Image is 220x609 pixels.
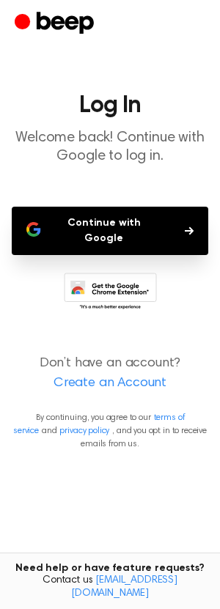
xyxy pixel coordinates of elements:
[12,207,208,255] button: Continue with Google
[15,374,205,394] a: Create an Account
[12,94,208,117] h1: Log In
[15,10,98,38] a: Beep
[12,129,208,166] p: Welcome back! Continue with Google to log in.
[9,575,211,600] span: Contact us
[12,411,208,451] p: By continuing, you agree to our and , and you opt in to receive emails from us.
[12,354,208,394] p: Don’t have an account?
[71,575,177,599] a: [EMAIL_ADDRESS][DOMAIN_NAME]
[59,427,109,435] a: privacy policy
